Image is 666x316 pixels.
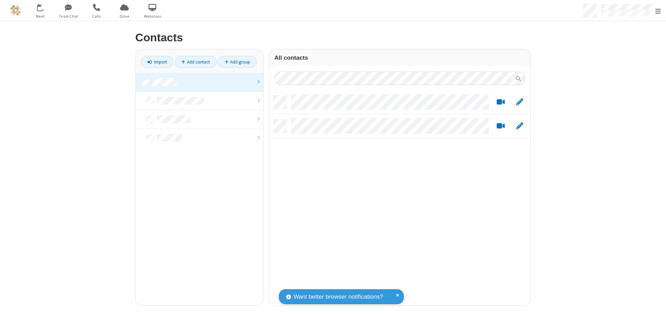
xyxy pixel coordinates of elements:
span: Webinars [139,13,165,19]
span: Meet [27,13,53,19]
a: Add contact [175,56,217,68]
button: Start a video meeting [494,98,507,107]
span: Want better browser notifications? [293,292,383,301]
span: Team Chat [55,13,81,19]
span: Calls [83,13,109,19]
div: grid [269,90,530,305]
a: Import [141,56,173,68]
h2: Contacts [135,32,531,44]
h3: All contacts [274,55,525,61]
span: Drive [111,13,137,19]
div: 15 [41,4,47,9]
button: Edit [513,122,526,131]
iframe: Chat [649,298,661,311]
button: Start a video meeting [494,122,507,131]
a: Add group [218,56,257,68]
button: Edit [513,98,526,107]
img: QA Selenium DO NOT DELETE OR CHANGE [10,5,21,16]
